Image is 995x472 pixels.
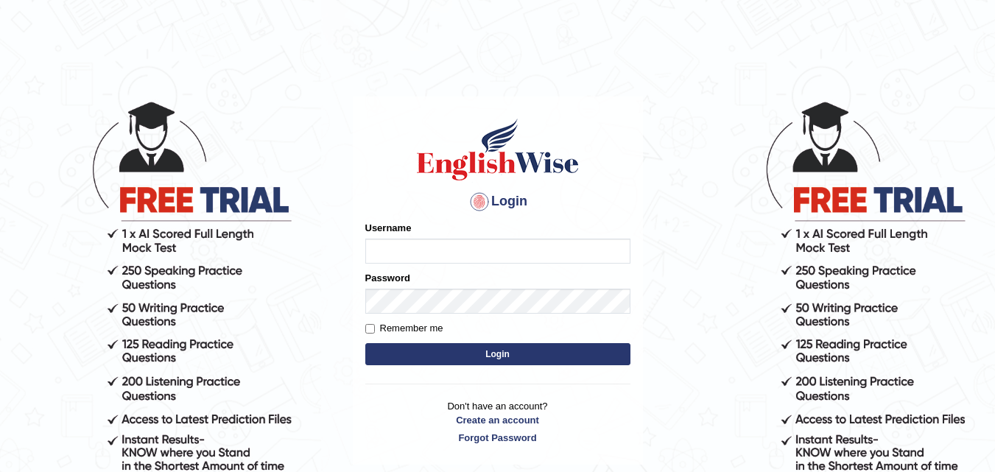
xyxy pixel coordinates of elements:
[365,431,630,445] a: Forgot Password
[365,343,630,365] button: Login
[365,321,443,336] label: Remember me
[365,399,630,445] p: Don't have an account?
[365,221,412,235] label: Username
[365,413,630,427] a: Create an account
[365,324,375,334] input: Remember me
[365,271,410,285] label: Password
[414,116,582,183] img: Logo of English Wise sign in for intelligent practice with AI
[365,190,630,214] h4: Login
